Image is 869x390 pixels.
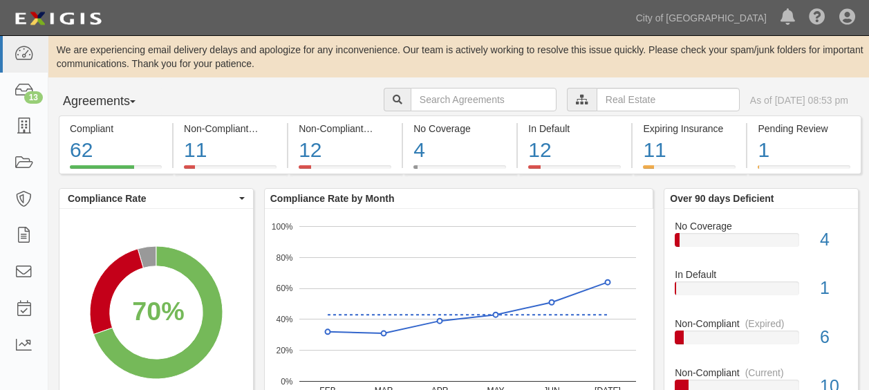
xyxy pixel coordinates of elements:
[810,228,858,252] div: 4
[59,88,162,115] button: Agreements
[597,88,740,111] input: Real Estate
[59,165,172,176] a: Compliant62
[518,165,631,176] a: In Default12
[745,317,785,331] div: (Expired)
[750,93,848,107] div: As of [DATE] 08:53 pm
[184,136,277,165] div: 11
[68,192,236,205] span: Compliance Rate
[758,136,850,165] div: 1
[633,165,746,176] a: Expiring Insurance11
[675,317,848,366] a: Non-Compliant(Expired)6
[643,122,736,136] div: Expiring Insurance
[132,293,184,331] div: 70%
[276,252,292,262] text: 80%
[411,88,557,111] input: Search Agreements
[272,221,293,231] text: 100%
[184,122,277,136] div: Non-Compliant (Current)
[299,122,391,136] div: Non-Compliant (Expired)
[758,122,850,136] div: Pending Review
[745,366,784,380] div: (Current)
[281,376,293,386] text: 0%
[670,193,774,204] b: Over 90 days Deficient
[369,122,409,136] div: (Expired)
[664,317,858,331] div: Non-Compliant
[413,122,506,136] div: No Coverage
[299,136,391,165] div: 12
[810,276,858,301] div: 1
[174,165,287,176] a: Non-Compliant(Current)11
[528,136,621,165] div: 12
[59,189,253,208] button: Compliance Rate
[664,219,858,233] div: No Coverage
[403,165,516,176] a: No Coverage4
[675,268,848,317] a: In Default1
[24,91,43,104] div: 13
[48,43,869,71] div: We are experiencing email delivery delays and apologize for any inconvenience. Our team is active...
[10,6,106,31] img: logo-5460c22ac91f19d4615b14bd174203de0afe785f0fc80cf4dbbc73dc1793850b.png
[528,122,621,136] div: In Default
[664,366,858,380] div: Non-Compliant
[270,193,395,204] b: Compliance Rate by Month
[288,165,402,176] a: Non-Compliant(Expired)12
[70,136,162,165] div: 62
[276,346,292,355] text: 20%
[276,284,292,293] text: 60%
[413,136,506,165] div: 4
[747,165,861,176] a: Pending Review1
[254,122,292,136] div: (Current)
[643,136,736,165] div: 11
[629,4,774,32] a: City of [GEOGRAPHIC_DATA]
[276,315,292,324] text: 40%
[809,10,825,26] i: Help Center - Complianz
[664,268,858,281] div: In Default
[675,219,848,268] a: No Coverage4
[810,325,858,350] div: 6
[70,122,162,136] div: Compliant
